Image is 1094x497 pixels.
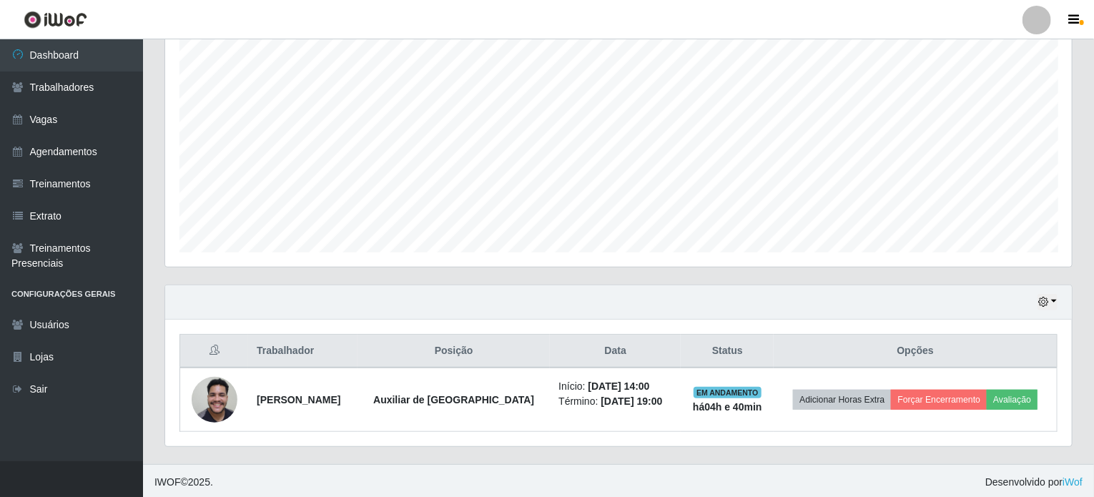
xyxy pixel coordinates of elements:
th: Posição [358,335,550,368]
span: © 2025 . [154,475,213,490]
img: CoreUI Logo [24,11,87,29]
time: [DATE] 14:00 [588,380,650,392]
th: Opções [774,335,1057,368]
button: Adicionar Horas Extra [793,390,891,410]
span: Desenvolvido por [985,475,1083,490]
th: Trabalhador [248,335,358,368]
time: [DATE] 19:00 [601,395,662,407]
span: EM ANDAMENTO [694,387,762,398]
a: iWof [1063,476,1083,488]
strong: Auxiliar de [GEOGRAPHIC_DATA] [373,394,534,405]
strong: [PERSON_NAME] [257,394,340,405]
li: Início: [558,379,672,394]
th: Data [550,335,681,368]
button: Forçar Encerramento [891,390,987,410]
li: Término: [558,394,672,409]
span: IWOF [154,476,181,488]
button: Avaliação [987,390,1038,410]
img: 1750720776565.jpeg [192,369,237,430]
th: Status [681,335,774,368]
strong: há 04 h e 40 min [693,401,762,413]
